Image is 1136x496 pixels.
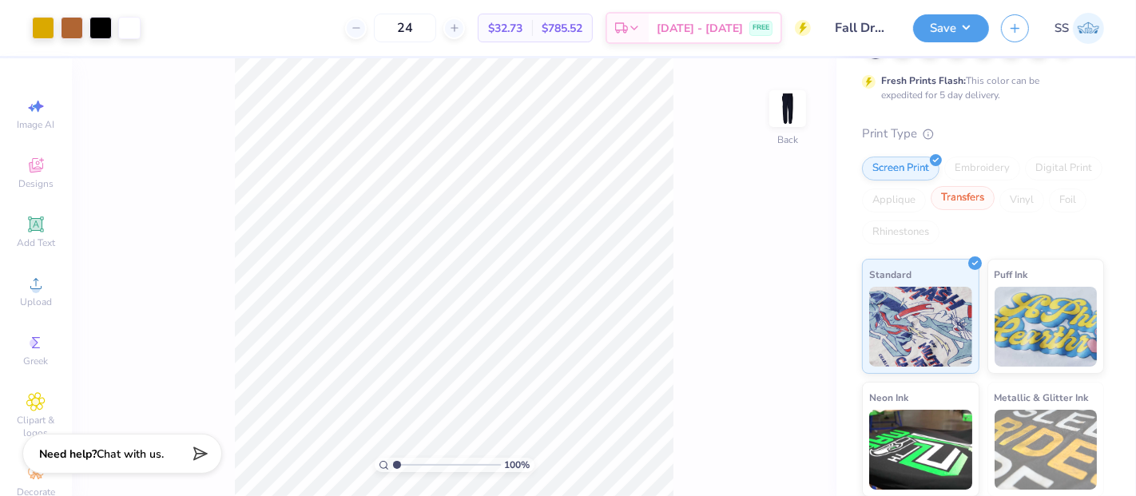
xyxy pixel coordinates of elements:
[995,266,1028,283] span: Puff Ink
[1055,19,1069,38] span: SS
[753,22,769,34] span: FREE
[488,20,522,37] span: $32.73
[17,236,55,249] span: Add Text
[1073,13,1104,44] img: Shashank S Sharma
[20,296,52,308] span: Upload
[39,446,97,462] strong: Need help?
[999,188,1044,212] div: Vinyl
[862,125,1104,143] div: Print Type
[881,73,1078,102] div: This color can be expedited for 5 day delivery.
[881,74,966,87] strong: Fresh Prints Flash:
[869,266,912,283] span: Standard
[913,14,989,42] button: Save
[995,389,1089,406] span: Metallic & Glitter Ink
[944,157,1020,181] div: Embroidery
[18,177,54,190] span: Designs
[862,220,939,244] div: Rhinestones
[823,12,901,44] input: Untitled Design
[862,188,926,212] div: Applique
[862,157,939,181] div: Screen Print
[995,410,1098,490] img: Metallic & Glitter Ink
[97,446,164,462] span: Chat with us.
[505,458,530,472] span: 100 %
[657,20,743,37] span: [DATE] - [DATE]
[869,410,972,490] img: Neon Ink
[1049,188,1086,212] div: Foil
[869,287,972,367] img: Standard
[777,133,798,147] div: Back
[869,389,908,406] span: Neon Ink
[931,186,995,210] div: Transfers
[1025,157,1102,181] div: Digital Print
[24,355,49,367] span: Greek
[18,118,55,131] span: Image AI
[8,414,64,439] span: Clipart & logos
[1055,13,1104,44] a: SS
[995,287,1098,367] img: Puff Ink
[772,93,804,125] img: Back
[374,14,436,42] input: – –
[542,20,582,37] span: $785.52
